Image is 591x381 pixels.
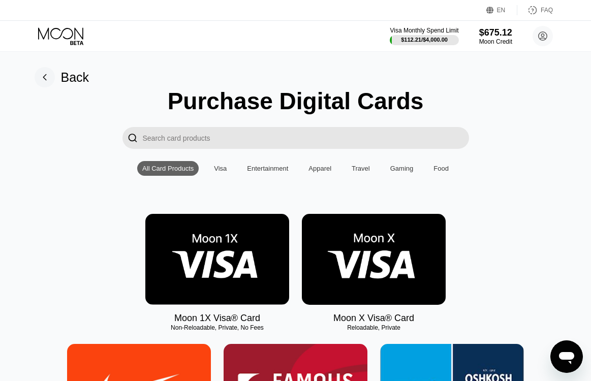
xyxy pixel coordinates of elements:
[308,165,331,172] div: Apparel
[128,132,138,144] div: 
[479,38,512,45] div: Moon Credit
[247,165,288,172] div: Entertainment
[401,37,448,43] div: $112.21 / $4,000.00
[303,161,336,176] div: Apparel
[479,27,512,38] div: $675.12
[390,27,458,34] div: Visa Monthly Spend Limit
[61,70,89,85] div: Back
[479,27,512,45] div: $675.12Moon Credit
[428,161,454,176] div: Food
[486,5,517,15] div: EN
[433,165,449,172] div: Food
[352,165,370,172] div: Travel
[122,127,143,149] div: 
[142,165,194,172] div: All Card Products
[390,27,458,45] div: Visa Monthly Spend Limit$112.21/$4,000.00
[302,324,446,331] div: Reloadable, Private
[333,313,414,324] div: Moon X Visa® Card
[242,161,293,176] div: Entertainment
[209,161,232,176] div: Visa
[143,127,469,149] input: Search card products
[517,5,553,15] div: FAQ
[168,87,424,115] div: Purchase Digital Cards
[137,161,199,176] div: All Card Products
[145,324,289,331] div: Non-Reloadable, Private, No Fees
[550,340,583,373] iframe: Schaltfläche zum Öffnen des Messaging-Fensters
[214,165,227,172] div: Visa
[541,7,553,14] div: FAQ
[35,67,89,87] div: Back
[385,161,419,176] div: Gaming
[390,165,414,172] div: Gaming
[497,7,506,14] div: EN
[347,161,375,176] div: Travel
[174,313,260,324] div: Moon 1X Visa® Card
